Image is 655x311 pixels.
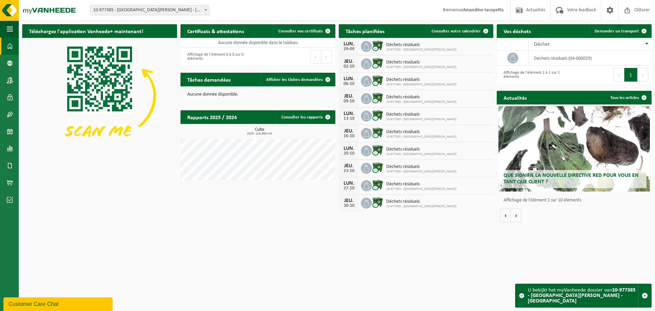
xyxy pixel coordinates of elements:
a: Consulter votre calendrier [426,24,493,38]
div: LUN. [342,146,356,151]
div: LUN. [342,76,356,82]
p: Affichage de l'élément 1 sur 10 éléments [504,198,648,203]
a: Que signifie la nouvelle directive RED pour vous en tant que client ? [498,106,650,192]
button: Vorige [500,209,511,222]
img: WB-1100-CU [372,197,383,208]
button: Next [321,50,332,63]
span: Demander un transport [595,29,639,33]
span: 10-977385 - [GEOGRAPHIC_DATA][PERSON_NAME] [386,204,456,209]
div: 29-09 [342,47,356,52]
strong: 10-977385 - [GEOGRAPHIC_DATA][PERSON_NAME] - [GEOGRAPHIC_DATA] [528,287,636,304]
span: 10-977385 - COLLÈGE STE GERTRUDE - DATISMART - NIVELLES [90,5,209,15]
img: WB-1100-CU [372,179,383,191]
button: 1 [624,68,638,82]
div: JEU. [342,128,356,134]
div: 16-10 [342,134,356,139]
h2: Tâches planifiées [339,24,391,38]
span: Déchets résiduels [386,42,456,48]
div: LUN. [342,41,356,47]
h2: Rapports 2025 / 2024 [180,110,244,124]
span: Déchets résiduels [386,95,456,100]
div: 27-10 [342,186,356,191]
div: JEU. [342,163,356,169]
span: Déchets résiduels [386,147,456,152]
span: 10-977385 - [GEOGRAPHIC_DATA][PERSON_NAME] [386,83,456,87]
span: 10-977385 - [GEOGRAPHIC_DATA][PERSON_NAME] [386,187,456,191]
div: 06-10 [342,82,356,86]
span: 10-977385 - [GEOGRAPHIC_DATA][PERSON_NAME] [386,152,456,156]
span: 10-977385 - [GEOGRAPHIC_DATA][PERSON_NAME] [386,65,456,69]
div: JEU. [342,198,356,203]
button: Next [638,68,648,82]
img: WB-1100-CU [372,40,383,52]
span: 10-977385 - [GEOGRAPHIC_DATA][PERSON_NAME] [386,170,456,174]
div: JEU. [342,59,356,64]
a: Afficher les tâches demandées [261,73,335,86]
span: Déchets résiduels [386,182,456,187]
img: WB-1100-CU [372,144,383,156]
td: Aucune donnée disponible dans le tableau [180,38,335,47]
td: déchets résiduels (04-000029) [529,51,652,66]
h2: Tâches demandées [180,73,237,86]
img: WB-1100-CU [372,75,383,86]
div: 13-10 [342,116,356,121]
div: LUN. [342,181,356,186]
span: 10-977385 - [GEOGRAPHIC_DATA][PERSON_NAME] [386,135,456,139]
div: 09-10 [342,99,356,104]
span: Consulter votre calendrier [432,29,481,33]
span: Déchets résiduels [386,199,456,204]
div: Affichage de l'élément 1 à 1 sur 1 éléments [500,67,571,82]
h2: Vos déchets [497,24,538,38]
span: Consulter vos certificats [278,29,323,33]
span: Que signifie la nouvelle directive RED pour vous en tant que client ? [504,173,639,185]
img: WB-1100-CU [372,127,383,139]
span: 2025: 119,900 m3 [184,132,335,136]
a: Consulter vos certificats [273,24,335,38]
span: 10-977385 - [GEOGRAPHIC_DATA][PERSON_NAME] [386,117,456,122]
div: U bekijkt het myVanheede dossier van [528,284,638,307]
div: Affichage de l'élément 0 à 0 sur 0 éléments [184,49,254,64]
img: WB-1100-CU [372,110,383,121]
button: Volgende [511,209,522,222]
span: 10-977385 - [GEOGRAPHIC_DATA][PERSON_NAME] [386,48,456,52]
strong: Amandine Iacopetta [463,8,504,13]
span: Déchets résiduels [386,77,456,83]
span: Déchets résiduels [386,112,456,117]
a: Tous les articles [605,91,651,104]
button: Previous [613,68,624,82]
img: WB-1100-CU [372,57,383,69]
h3: Cube [184,127,335,136]
h2: Certificats & attestations [180,24,251,38]
iframe: chat widget [3,296,114,311]
span: 10-977385 - [GEOGRAPHIC_DATA][PERSON_NAME] [386,100,456,104]
img: WB-1100-CU [372,92,383,104]
a: Consulter les rapports [276,110,335,124]
span: Déchets résiduels [386,164,456,170]
div: JEU. [342,94,356,99]
img: Download de VHEPlus App [22,38,177,154]
img: WB-1100-CU [372,162,383,173]
div: LUN. [342,111,356,116]
span: Déchets résiduels [386,129,456,135]
p: Aucune donnée disponible. [187,92,329,97]
div: 30-10 [342,203,356,208]
a: Demander un transport [589,24,651,38]
h2: Téléchargez l'application Vanheede+ maintenant! [22,24,150,38]
span: Afficher les tâches demandées [266,77,323,82]
div: 23-10 [342,169,356,173]
div: 20-10 [342,151,356,156]
div: 02-10 [342,64,356,69]
span: Déchets résiduels [386,60,456,65]
span: Déchet [534,42,550,47]
button: Previous [310,50,321,63]
h2: Actualités [497,91,534,104]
